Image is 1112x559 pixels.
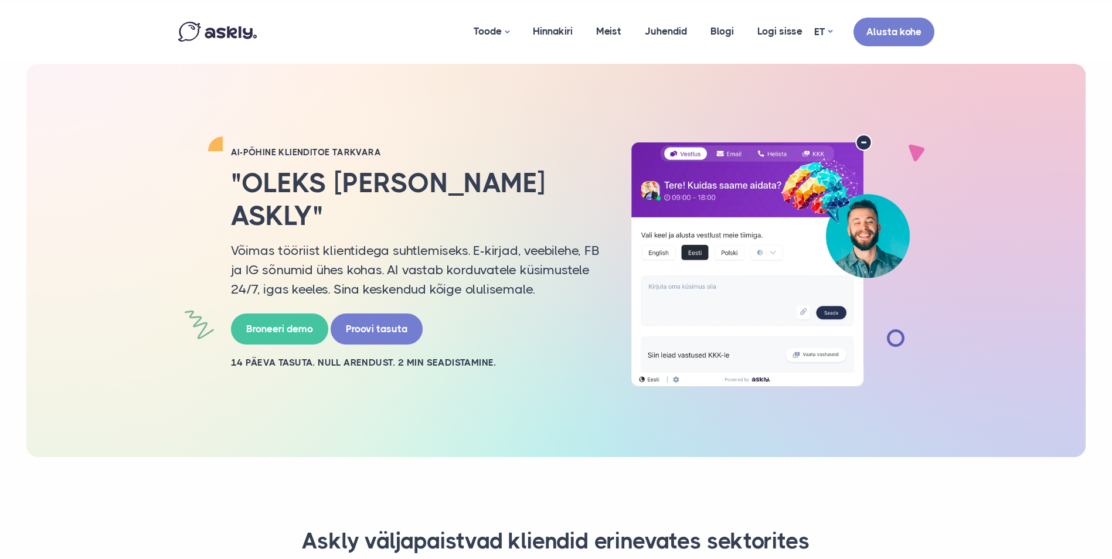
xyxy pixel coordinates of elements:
a: Blogi [699,3,746,60]
a: Juhendid [633,3,699,60]
h3: Askly väljapaistvad kliendid erinevates sektorites [193,527,920,555]
a: Broneeri demo [231,313,328,345]
img: Askly [178,22,257,42]
img: AI multilingual chat [618,134,923,387]
h2: "Oleks [PERSON_NAME] Askly" [231,167,600,231]
a: Logi sisse [746,3,814,60]
a: Toode [462,3,521,61]
a: Meist [584,3,633,60]
h2: 14 PÄEVA TASUTA. NULL ARENDUST. 2 MIN SEADISTAMINE. [231,356,600,369]
a: ET [814,23,832,40]
p: Võimas tööriist klientidega suhtlemiseks. E-kirjad, veebilehe, FB ja IG sõnumid ühes kohas. AI va... [231,241,600,299]
a: Alusta kohe [853,18,934,46]
a: Hinnakiri [521,3,584,60]
a: Proovi tasuta [331,313,423,345]
h2: AI-PÕHINE KLIENDITOE TARKVARA [231,146,600,158]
